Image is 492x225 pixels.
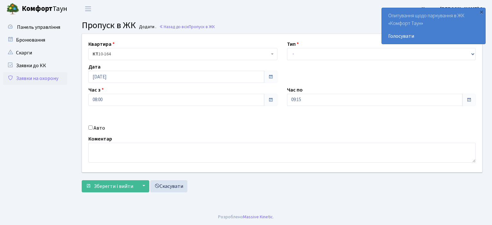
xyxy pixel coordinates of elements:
[382,8,485,44] div: Опитування щодо паркування в ЖК «Комфорт Таун»
[22,4,53,14] b: Комфорт
[287,86,303,94] label: Час по
[388,32,479,40] a: Голосувати
[3,59,67,72] a: Заявки до КК
[82,180,137,192] button: Зберегти і вийти
[88,40,115,48] label: Квартира
[422,5,484,13] a: Цитрус [PERSON_NAME] А.
[94,124,105,132] label: Авто
[88,86,104,94] label: Час з
[93,51,98,57] b: КТ
[138,24,156,30] small: Додати .
[17,24,60,31] span: Панель управління
[88,63,101,71] label: Дата
[3,72,67,85] a: Заявки на охорону
[422,5,484,12] b: Цитрус [PERSON_NAME] А.
[218,213,274,221] div: Розроблено .
[159,24,215,30] a: Назад до всіхПропуск в ЖК
[88,135,112,143] label: Коментар
[287,40,299,48] label: Тип
[3,21,67,34] a: Панель управління
[3,46,67,59] a: Скарги
[94,183,133,190] span: Зберегти і вийти
[93,51,269,57] span: <b>КТ</b>&nbsp;&nbsp;&nbsp;&nbsp;10-164
[6,3,19,15] img: logo.png
[88,48,277,60] span: <b>КТ</b>&nbsp;&nbsp;&nbsp;&nbsp;10-164
[243,213,273,220] a: Massive Kinetic
[478,9,485,15] div: ×
[82,19,136,32] span: Пропуск в ЖК
[3,34,67,46] a: Бронювання
[189,24,215,30] span: Пропуск в ЖК
[150,180,187,192] a: Скасувати
[22,4,67,14] span: Таун
[80,4,96,14] button: Переключити навігацію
